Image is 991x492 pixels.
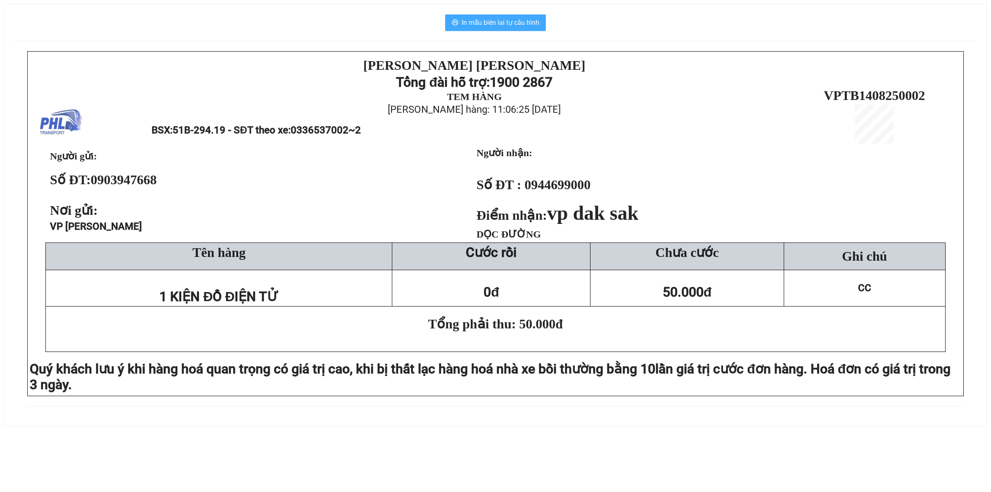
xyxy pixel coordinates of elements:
[655,245,718,260] span: Chưa cước
[192,245,246,260] span: Tên hàng
[842,249,887,264] span: Ghi chú
[477,147,532,158] strong: Người nhận:
[388,104,561,115] span: [PERSON_NAME] hàng: 11:06:25 [DATE]
[547,202,638,224] span: vp dak sak
[50,151,97,162] span: Người gửi:
[159,289,278,304] span: 1 KIỆN ĐỒ ĐIỆN TỬ
[477,208,638,223] strong: Điểm nhận:
[291,124,361,136] span: 0336537002~2
[396,74,490,90] strong: Tổng đài hỗ trợ:
[858,282,871,294] span: CC
[524,177,590,192] span: 0944699000
[462,17,539,28] span: In mẫu biên lai tự cấu hình
[173,124,360,136] span: 51B-294.19 - SĐT theo xe:
[477,177,521,192] strong: Số ĐT :
[30,361,655,377] span: Quý khách lưu ý khi hàng hoá quan trọng có giá trị cao, khi bị thất lạc hàng hoá nhà xe bồi thườn...
[50,203,101,218] span: Nơi gửi:
[452,19,458,27] span: printer
[824,88,925,103] span: VPTB1408250002
[50,172,157,187] strong: Số ĐT:
[445,14,546,31] button: printerIn mẫu biên lai tự cấu hình
[466,245,517,260] strong: Cước rồi
[477,229,541,240] span: DỌC ĐƯỜNG
[484,284,499,300] span: 0đ
[91,172,157,187] span: 0903947668
[152,124,360,136] span: BSX:
[40,102,82,144] img: logo
[663,284,712,300] span: 50.000đ
[363,58,586,73] strong: [PERSON_NAME] [PERSON_NAME]
[30,361,951,392] span: lần giá trị cước đơn hàng. Hoá đơn có giá trị trong 3 ngày.
[428,316,563,331] span: Tổng phải thu: 50.000đ
[490,74,552,90] strong: 1900 2867
[50,221,142,232] span: VP [PERSON_NAME]
[447,91,502,102] strong: TEM HÀNG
